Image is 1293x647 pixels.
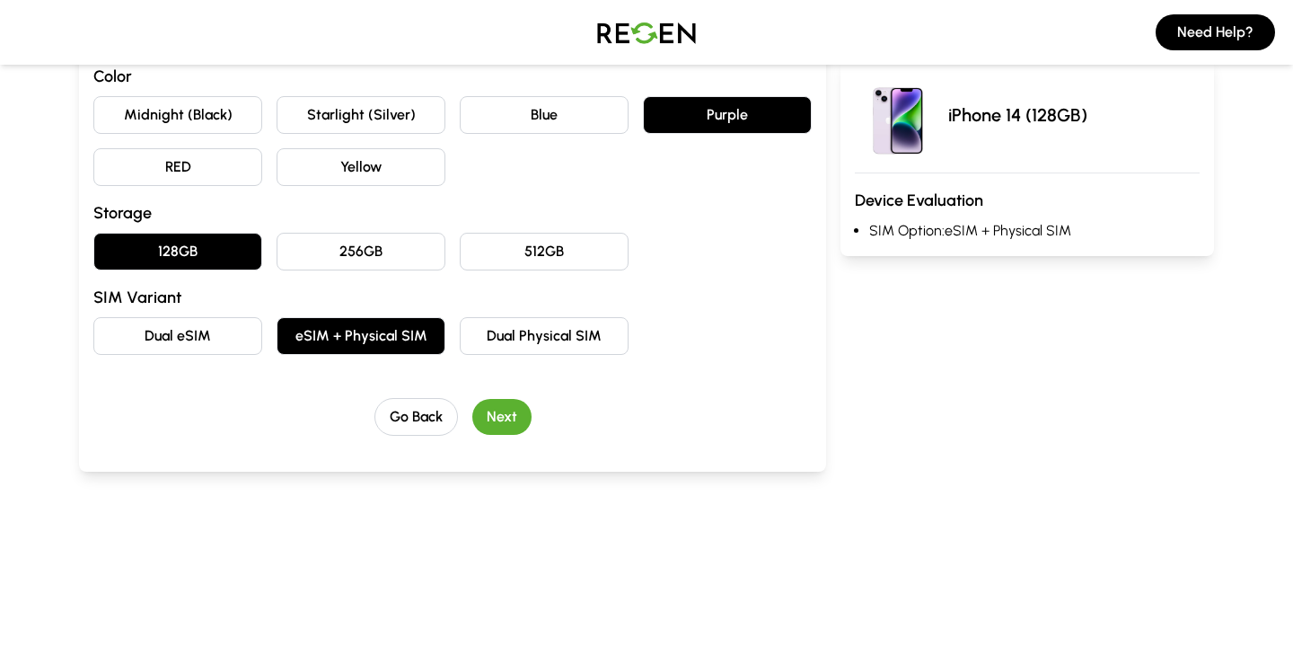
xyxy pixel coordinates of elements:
button: Dual Physical SIM [460,317,629,355]
h3: Storage [93,200,812,226]
button: Go Back [374,398,458,436]
button: Blue [460,96,629,134]
button: eSIM + Physical SIM [277,317,445,355]
button: 128GB [93,233,262,270]
h3: SIM Variant [93,285,812,310]
h3: Device Evaluation [855,188,1200,213]
p: iPhone 14 (128GB) [948,102,1087,128]
button: 256GB [277,233,445,270]
button: 512GB [460,233,629,270]
button: Midnight (Black) [93,96,262,134]
button: RED [93,148,262,186]
button: Need Help? [1156,14,1275,50]
button: Dual eSIM [93,317,262,355]
button: Purple [643,96,812,134]
h3: Color [93,64,812,89]
img: Logo [584,7,709,58]
img: iPhone 14 [855,72,941,158]
button: Yellow [277,148,445,186]
button: Next [472,399,532,435]
button: Starlight (Silver) [277,96,445,134]
li: SIM Option: eSIM + Physical SIM [869,220,1200,242]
